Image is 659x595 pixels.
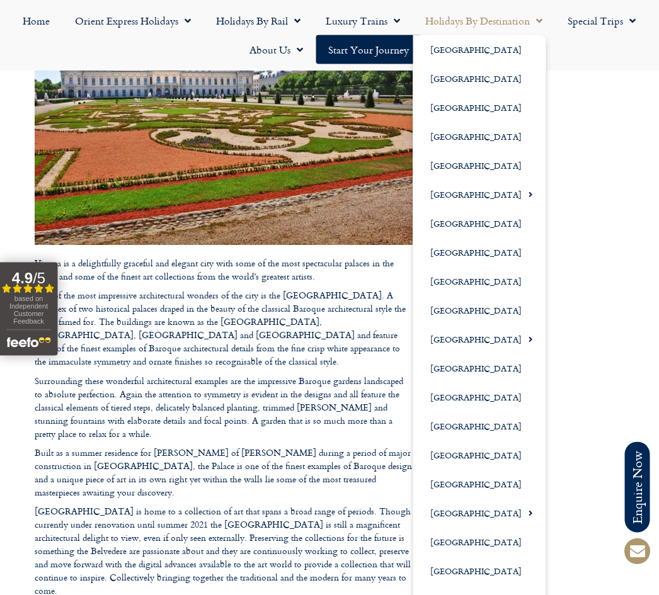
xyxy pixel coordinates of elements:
[413,64,546,93] a: [GEOGRAPHIC_DATA]
[413,412,546,441] a: [GEOGRAPHIC_DATA]
[63,6,204,35] a: Orient Express Holidays
[413,93,546,122] a: [GEOGRAPHIC_DATA]
[413,528,546,557] a: [GEOGRAPHIC_DATA]
[413,441,546,470] a: [GEOGRAPHIC_DATA]
[238,35,316,64] a: About Us
[413,325,546,354] a: [GEOGRAPHIC_DATA]
[11,6,63,35] a: Home
[413,383,546,412] a: [GEOGRAPHIC_DATA]
[314,6,413,35] a: Luxury Trains
[413,296,546,325] a: [GEOGRAPHIC_DATA]
[413,122,546,151] a: [GEOGRAPHIC_DATA]
[413,35,546,64] a: [GEOGRAPHIC_DATA]
[413,180,546,209] a: [GEOGRAPHIC_DATA]
[413,238,546,267] a: [GEOGRAPHIC_DATA]
[413,209,546,238] a: [GEOGRAPHIC_DATA]
[316,35,422,64] a: Start your Journey
[413,470,546,499] a: [GEOGRAPHIC_DATA]
[413,354,546,383] a: [GEOGRAPHIC_DATA]
[413,267,546,296] a: [GEOGRAPHIC_DATA]
[556,6,649,35] a: Special Trips
[413,6,556,35] a: Holidays by Destination
[204,6,314,35] a: Holidays by Rail
[6,6,653,64] nav: Menu
[413,499,546,528] a: [GEOGRAPHIC_DATA]
[413,557,546,586] a: [GEOGRAPHIC_DATA]
[413,151,546,180] a: [GEOGRAPHIC_DATA]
